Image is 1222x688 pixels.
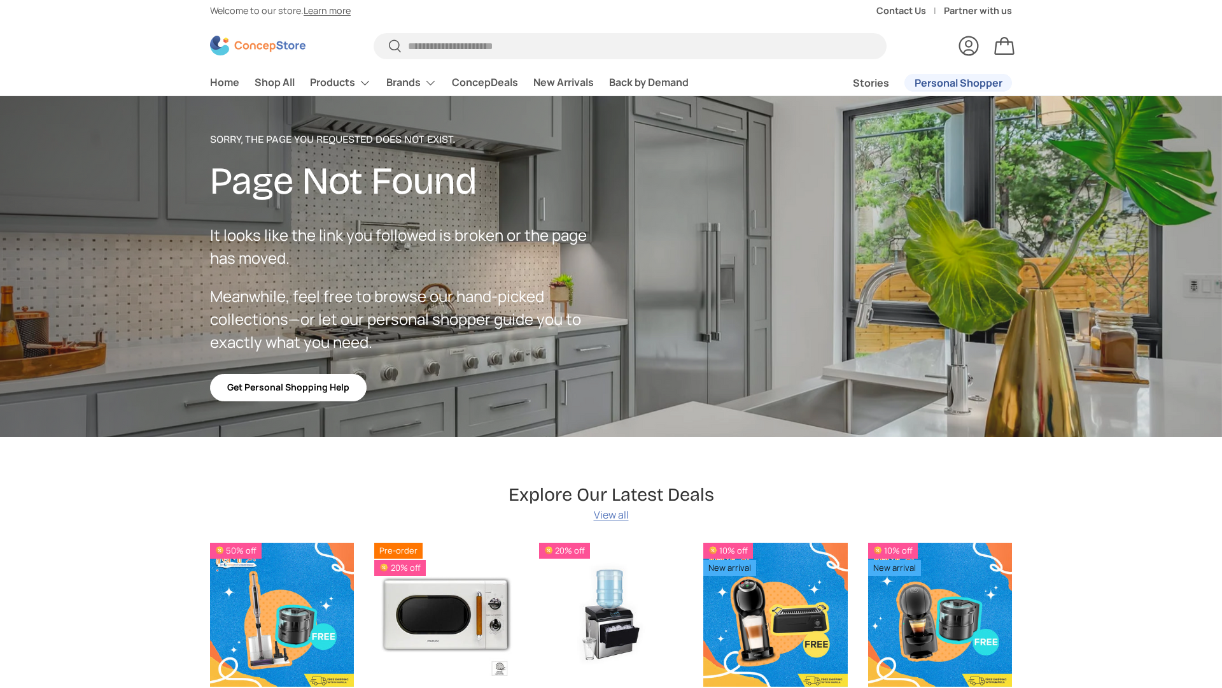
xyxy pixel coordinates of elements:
[703,543,753,559] span: 10% off
[533,70,594,95] a: New Arrivals
[868,560,921,576] span: New arrival
[374,560,425,576] span: 20% off
[703,560,756,576] span: New arrival
[255,70,295,95] a: Shop All
[210,36,305,55] img: ConcepStore
[452,70,518,95] a: ConcepDeals
[374,543,518,687] a: Condura Vintage Style 20L Microwave Oven
[210,374,367,401] a: Get Personal Shopping Help
[386,70,437,96] a: Brands
[210,70,689,96] nav: Primary
[210,70,239,95] a: Home
[609,70,689,95] a: Back by Demand
[210,543,262,559] span: 50% off
[210,4,351,18] p: Welcome to our store.
[304,4,351,17] a: Learn more
[310,70,371,96] a: Products
[904,74,1012,92] a: Personal Shopper
[868,543,1012,687] a: Nescafé Dolce Gusto Piccolo XS
[210,285,611,354] p: Meanwhile, feel free to browse our hand-picked collections—or let our personal shopper guide you ...
[374,543,423,559] span: Pre-order
[379,70,444,96] summary: Brands
[539,543,683,687] a: Condura Large Capacity Ice Maker
[876,4,944,18] a: Contact Us
[594,507,629,522] a: View all
[210,224,611,269] p: It looks like the link you followed is broken or the page has moved.
[822,70,1012,96] nav: Secondary
[509,483,714,506] h2: Explore Our Latest Deals
[853,71,889,96] a: Stories
[944,4,1012,18] a: Partner with us
[703,543,847,687] a: Nescafé Dolce Gusto Genio S Plus
[210,157,611,205] h2: Page Not Found
[210,543,354,687] a: Shark EvoPower System IQ+ AED (CS851)
[210,132,611,147] p: Sorry, the page you requested does not exist.
[915,78,1002,88] span: Personal Shopper
[302,70,379,96] summary: Products
[868,543,918,559] span: 10% off
[539,543,590,559] span: 20% off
